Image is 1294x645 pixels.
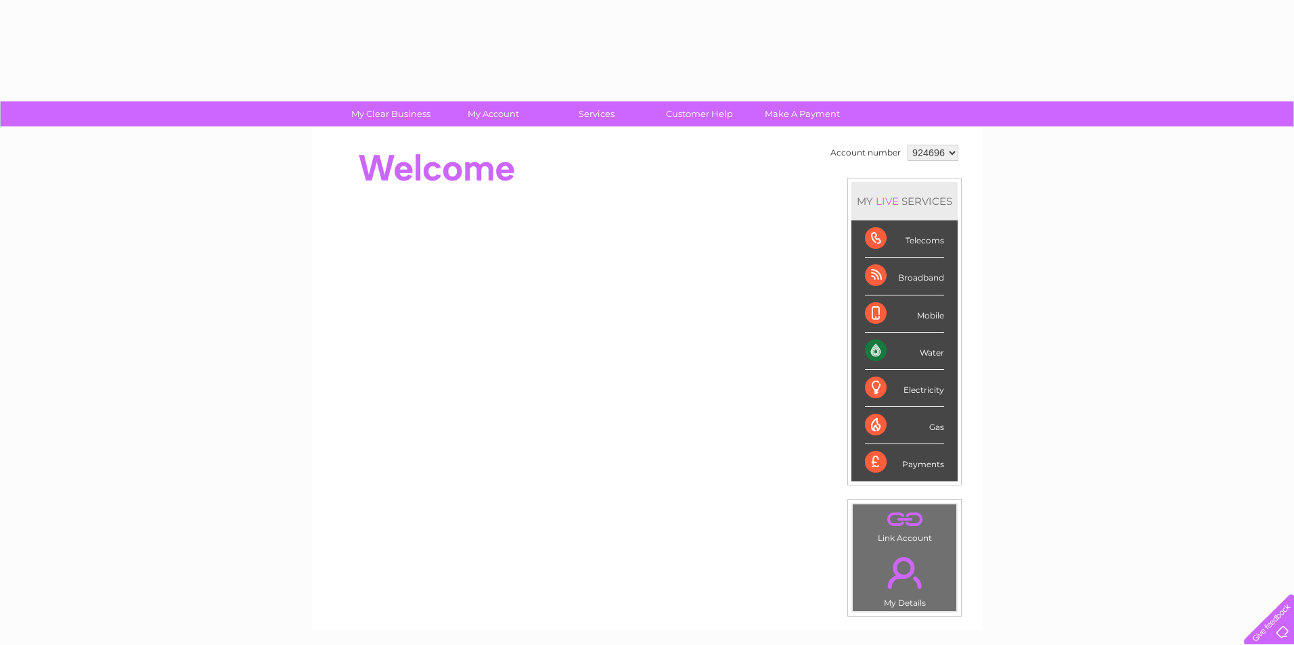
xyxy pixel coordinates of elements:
div: Broadband [865,258,944,295]
a: Customer Help [644,101,755,126]
td: Account number [827,141,904,164]
td: Link Account [852,504,957,546]
a: My Clear Business [335,101,447,126]
td: My Details [852,546,957,612]
a: Make A Payment [746,101,858,126]
a: My Account [438,101,550,126]
div: LIVE [873,195,901,208]
a: . [856,508,953,531]
div: Payments [865,444,944,481]
a: Services [541,101,652,126]
div: Water [865,333,944,370]
a: . [856,549,953,596]
div: Gas [865,407,944,444]
div: MY SERVICES [851,182,958,220]
div: Telecoms [865,220,944,258]
div: Electricity [865,370,944,407]
div: Mobile [865,295,944,333]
